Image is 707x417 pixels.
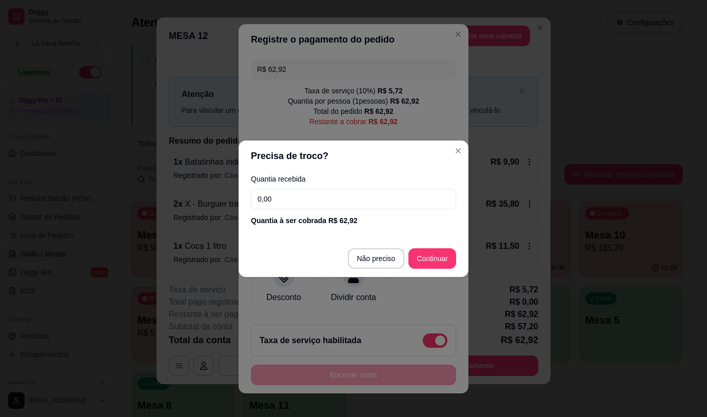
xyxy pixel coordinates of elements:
[450,143,466,159] button: Close
[348,248,405,269] button: Não preciso
[251,175,456,183] label: Quantia recebida
[408,248,456,269] button: Continuar
[251,215,456,226] div: Quantia à ser cobrada R$ 62,92
[239,141,468,171] header: Precisa de troco?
